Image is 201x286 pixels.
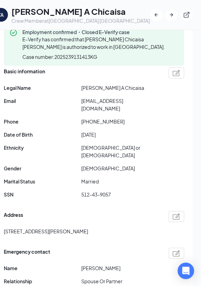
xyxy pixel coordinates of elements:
span: Ethnicity [4,144,81,151]
span: Case number: 2025239131413KG [22,53,97,60]
span: [PHONE_NUMBER] [81,118,159,125]
svg: ExternalLink [183,11,190,18]
svg: CheckmarkCircle [9,29,18,37]
span: [DEMOGRAPHIC_DATA] [81,165,159,172]
svg: ArrowLeftNew [153,11,160,18]
button: ArrowLeftNew [150,9,162,21]
span: Name [4,264,81,272]
span: [DATE] [81,131,159,138]
span: Legal Name [4,84,81,92]
button: ExternalLink [180,9,193,21]
span: [PERSON_NAME] A Chicaisa [81,84,159,92]
span: Phone [4,118,81,125]
span: Basic information [4,67,45,78]
span: Email [4,97,81,105]
span: Married [81,178,159,185]
span: Date of Birth [4,131,81,138]
span: 512-43-9057 [81,191,159,198]
span: [EMAIL_ADDRESS][DOMAIN_NAME] [81,97,159,112]
span: Employment confirmed・Closed E-Verify case [22,29,179,35]
span: [PERSON_NAME] [81,264,159,272]
svg: ArrowRight [168,11,175,18]
span: Relationship [4,277,81,285]
span: Emergency contact [4,248,50,259]
span: [STREET_ADDRESS][PERSON_NAME] [4,227,88,235]
span: Gender [4,165,81,172]
span: E-Verify has confirmed that [PERSON_NAME] Chicaisa [PERSON_NAME] is authorized to work in [GEOGRA... [22,36,165,50]
button: ArrowRight [165,9,178,21]
span: Address [4,211,23,222]
div: Open Intercom Messenger [178,263,194,279]
h1: [PERSON_NAME] A Chicaisa [11,6,150,17]
span: Spouse Or Partner [81,277,159,285]
span: SSN [4,191,81,198]
span: Marital Status [4,178,81,185]
span: [DEMOGRAPHIC_DATA] or [DEMOGRAPHIC_DATA] [81,144,159,159]
div: Crew Member at [GEOGRAPHIC_DATA] [GEOGRAPHIC_DATA] [11,17,150,24]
